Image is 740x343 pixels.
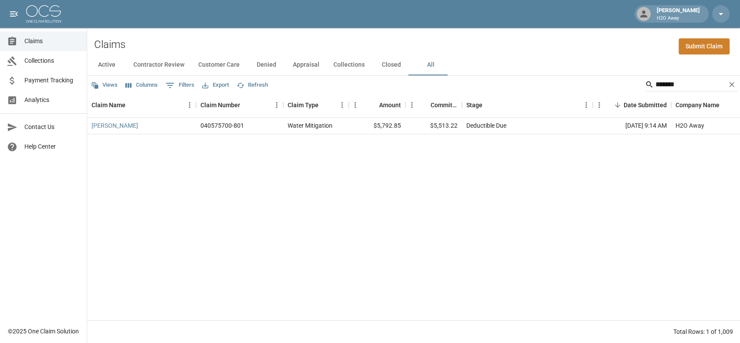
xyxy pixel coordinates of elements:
button: Sort [611,99,624,111]
button: Views [89,78,120,92]
img: ocs-logo-white-transparent.png [26,5,61,23]
div: Total Rows: 1 of 1,009 [673,327,733,336]
span: Help Center [24,142,80,151]
button: Appraisal [286,54,326,75]
div: Amount [349,93,405,117]
div: Stage [462,93,593,117]
div: Stage [466,93,482,117]
div: Claim Number [196,93,283,117]
div: Date Submitted [593,93,671,117]
button: Sort [367,99,379,111]
div: Claim Type [288,93,319,117]
p: H2O Away [657,15,700,22]
button: Refresh [234,78,270,92]
button: All [411,54,450,75]
button: Sort [720,99,732,111]
button: Contractor Review [126,54,191,75]
button: Export [200,78,231,92]
div: $5,513.22 [405,118,462,134]
a: [PERSON_NAME] [92,121,138,130]
button: Menu [336,98,349,112]
div: Committed Amount [431,93,458,117]
button: Menu [593,98,606,112]
button: Active [87,54,126,75]
div: Claim Number [200,93,240,117]
button: Sort [319,99,331,111]
button: Menu [580,98,593,112]
button: Denied [247,54,286,75]
div: Committed Amount [405,93,462,117]
div: dynamic tabs [87,54,740,75]
div: H2O Away [676,121,704,130]
button: Select columns [123,78,160,92]
button: open drawer [5,5,23,23]
button: Menu [183,98,196,112]
button: Show filters [163,78,197,92]
button: Menu [349,98,362,112]
span: Contact Us [24,122,80,132]
span: Payment Tracking [24,76,80,85]
h2: Claims [94,38,126,51]
button: Sort [418,99,431,111]
div: Search [645,78,738,93]
div: [PERSON_NAME] [653,6,703,22]
span: Collections [24,56,80,65]
div: 040575700-801 [200,121,244,130]
button: Sort [126,99,138,111]
span: Claims [24,37,80,46]
button: Customer Care [191,54,247,75]
div: Deductible Due [466,121,506,130]
div: Company Name [676,93,720,117]
div: Claim Type [283,93,349,117]
button: Clear [725,78,738,91]
div: Water Mitigation [288,121,333,130]
a: Submit Claim [679,38,730,54]
button: Menu [270,98,283,112]
span: Analytics [24,95,80,105]
button: Collections [326,54,372,75]
div: Amount [379,93,401,117]
button: Menu [405,98,418,112]
button: Sort [240,99,252,111]
button: Closed [372,54,411,75]
div: [DATE] 9:14 AM [593,118,671,134]
div: © 2025 One Claim Solution [8,327,79,336]
div: Claim Name [92,93,126,117]
div: $5,792.85 [349,118,405,134]
div: Claim Name [87,93,196,117]
div: Date Submitted [624,93,667,117]
button: Sort [482,99,495,111]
